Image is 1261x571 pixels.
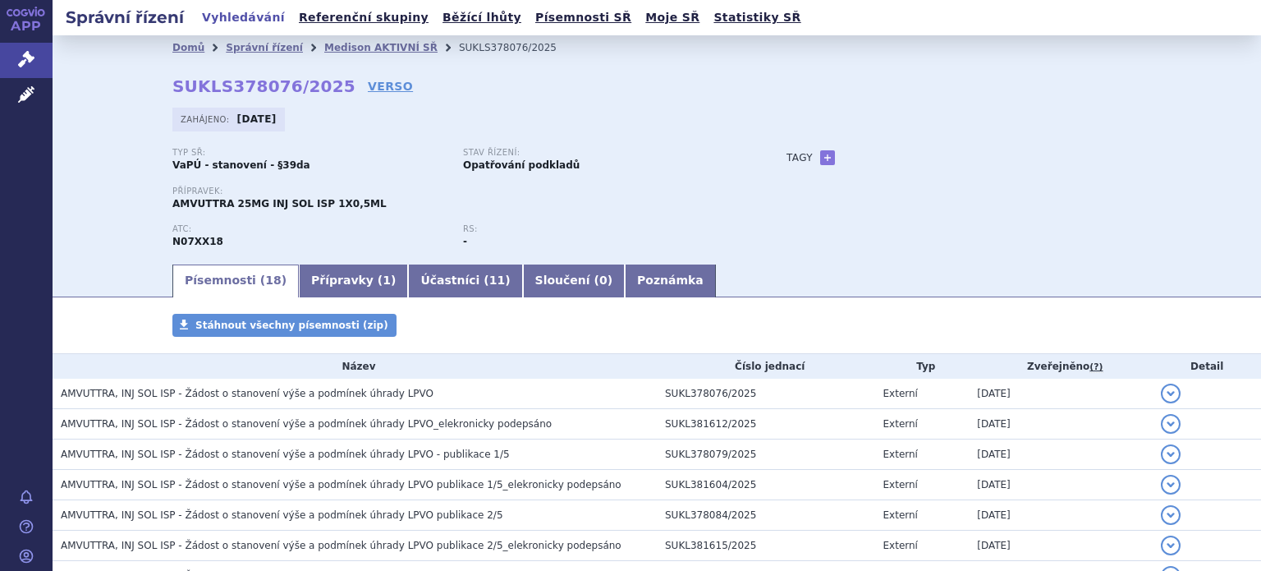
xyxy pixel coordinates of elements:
span: 11 [489,274,505,287]
td: [DATE] [969,500,1153,531]
a: Poznámka [625,265,716,297]
a: Běžící lhůty [438,7,526,29]
a: Medison AKTIVNÍ SŘ [324,42,438,53]
th: Číslo jednací [657,354,875,379]
span: AMVUTTRA 25MG INJ SOL ISP 1X0,5ML [172,198,387,210]
td: [DATE] [969,531,1153,561]
span: Externí [883,449,918,460]
span: AMVUTTRA, INJ SOL ISP - Žádost o stanovení výše a podmínek úhrady LPVO publikace 2/5_elekronicky ... [61,540,621,551]
span: Externí [883,418,918,430]
span: Zahájeno: [181,113,232,126]
td: SUKL378079/2025 [657,440,875,470]
a: Domů [172,42,204,53]
th: Detail [1153,354,1261,379]
strong: SUKLS378076/2025 [172,76,355,96]
td: SUKL381615/2025 [657,531,875,561]
a: Stáhnout všechny písemnosti (zip) [172,314,397,337]
span: Externí [883,509,918,521]
span: AMVUTTRA, INJ SOL ISP - Žádost o stanovení výše a podmínek úhrady LPVO_elekronicky podepsáno [61,418,552,430]
span: Externí [883,388,918,399]
strong: VaPÚ - stanovení - §39da [172,159,310,171]
span: AMVUTTRA, INJ SOL ISP - Žádost o stanovení výše a podmínek úhrady LPVO - publikace 1/5 [61,449,510,460]
button: detail [1161,505,1181,525]
a: + [820,150,835,165]
p: ATC: [172,224,447,234]
p: Typ SŘ: [172,148,447,158]
li: SUKLS378076/2025 [459,35,578,60]
a: Moje SŘ [640,7,704,29]
h3: Tagy [786,148,813,168]
a: Vyhledávání [197,7,290,29]
a: Statistiky SŘ [708,7,805,29]
strong: - [463,236,467,247]
span: AMVUTTRA, INJ SOL ISP - Žádost o stanovení výše a podmínek úhrady LPVO publikace 2/5 [61,509,503,521]
a: Účastníci (11) [408,265,522,297]
button: detail [1161,414,1181,434]
a: Přípravky (1) [299,265,408,297]
button: detail [1161,384,1181,403]
span: AMVUTTRA, INJ SOL ISP - Žádost o stanovení výše a podmínek úhrady LPVO publikace 1/5_elekronicky ... [61,479,621,490]
td: SUKL378076/2025 [657,379,875,409]
td: [DATE] [969,440,1153,470]
button: detail [1161,536,1181,555]
p: Stav řízení: [463,148,737,158]
span: Externí [883,540,918,551]
span: AMVUTTRA, INJ SOL ISP - Žádost o stanovení výše a podmínek úhrady LPVO [61,388,433,399]
td: SUKL381612/2025 [657,409,875,440]
td: [DATE] [969,379,1153,409]
th: Typ [875,354,970,379]
th: Zveřejněno [969,354,1153,379]
strong: Opatřování podkladů [463,159,580,171]
span: Stáhnout všechny písemnosti (zip) [195,320,388,331]
td: SUKL378084/2025 [657,500,875,531]
span: Externí [883,479,918,490]
a: Správní řízení [226,42,303,53]
td: [DATE] [969,470,1153,500]
td: [DATE] [969,409,1153,440]
td: SUKL381604/2025 [657,470,875,500]
span: 18 [265,274,281,287]
h2: Správní řízení [53,6,197,29]
p: RS: [463,224,737,234]
a: Písemnosti SŘ [530,7,636,29]
a: Písemnosti (18) [172,265,299,297]
abbr: (?) [1089,361,1103,373]
a: Sloučení (0) [523,265,625,297]
span: 0 [599,274,608,287]
p: Přípravek: [172,186,754,196]
strong: [DATE] [237,113,277,125]
a: VERSO [368,78,413,94]
button: detail [1161,444,1181,464]
button: detail [1161,475,1181,495]
a: Referenční skupiny [294,7,433,29]
strong: VUTRISIRAN [172,236,223,247]
th: Název [53,354,657,379]
span: 1 [383,274,391,287]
